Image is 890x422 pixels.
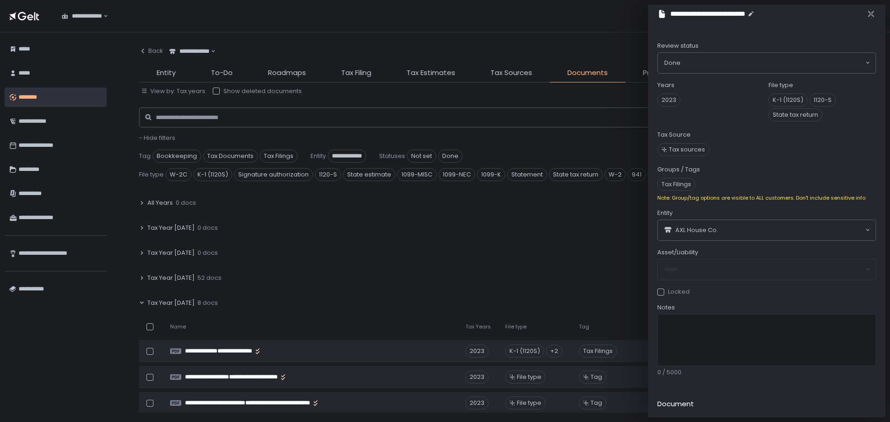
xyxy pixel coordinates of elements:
[648,168,667,181] span: 940
[549,168,603,181] span: State tax return
[147,224,195,232] span: Tax Year [DATE]
[139,170,164,179] span: File type
[505,345,544,358] div: K-1 (1120S)
[477,168,505,181] span: 1099-K
[165,168,191,181] span: W-2C
[157,68,176,78] span: Entity
[579,345,617,358] span: Tax Filings
[657,178,695,191] span: Tax Filings
[170,323,186,330] span: Name
[147,199,173,207] span: All Years
[657,195,876,202] div: Note: Group/tag options are visible to ALL customers. Don't include sensitive info
[465,323,491,330] span: Tax Years
[193,168,232,181] span: K-1 (1120S)
[809,94,836,107] span: 1120-S
[438,150,463,163] span: Done
[604,168,626,181] span: W-2
[675,226,718,234] span: AXL House Co.
[141,87,205,95] button: View by: Tax years
[197,249,218,257] span: 0 docs
[311,152,326,160] span: Entity
[407,68,455,78] span: Tax Estimates
[591,373,602,381] span: Tag
[315,168,341,181] span: 1120-S
[657,209,673,217] span: Entity
[139,152,151,160] span: Tag
[546,345,562,358] div: +2
[517,373,541,381] span: File type
[769,94,807,107] span: K-1 (1120S)
[268,68,306,78] span: Roadmaps
[658,53,876,73] div: Search for option
[139,47,163,55] div: Back
[643,68,681,78] span: Projections
[657,131,691,139] label: Tax Source
[147,274,195,282] span: Tax Year [DATE]
[657,81,674,89] label: Years
[343,168,395,181] span: State estimate
[591,399,602,407] span: Tag
[176,199,196,207] span: 0 docs
[769,108,822,121] span: State tax return
[490,68,532,78] span: Tax Sources
[379,152,405,160] span: Statuses
[153,150,201,163] span: Bookkeeping
[163,42,216,61] div: Search for option
[341,68,371,78] span: Tax Filing
[657,248,698,257] span: Asset/Liability
[658,220,876,240] div: Search for option
[769,81,793,89] label: File type
[234,168,313,181] span: Signature authorization
[197,224,218,232] span: 0 docs
[210,47,210,56] input: Search for option
[664,58,680,68] span: Done
[517,399,541,407] span: File type
[147,249,195,257] span: Tax Year [DATE]
[203,150,258,163] span: Tax Documents
[465,345,489,358] div: 2023
[439,168,475,181] span: 1099-NEC
[147,299,195,307] span: Tax Year [DATE]
[505,323,527,330] span: File type
[197,299,218,307] span: 8 docs
[56,6,108,26] div: Search for option
[211,68,233,78] span: To-Do
[465,397,489,409] div: 2023
[657,94,680,107] span: 2023
[507,168,547,181] span: Statement
[260,150,298,163] span: Tax Filings
[465,371,489,384] div: 2023
[197,274,222,282] span: 52 docs
[407,150,436,163] span: Not set
[139,42,163,60] button: Back
[657,399,694,409] h2: Document
[139,133,175,142] span: - Hide filters
[657,42,699,50] span: Review status
[669,145,705,154] span: Tax sources
[657,165,700,174] label: Groups / Tags
[567,68,608,78] span: Documents
[657,368,876,377] div: 0 / 5000
[680,58,865,68] input: Search for option
[628,168,646,181] span: 941
[718,226,865,235] input: Search for option
[579,323,589,330] span: Tag
[397,168,437,181] span: 1099-MISC
[657,303,675,312] span: Notes
[139,134,175,142] button: - Hide filters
